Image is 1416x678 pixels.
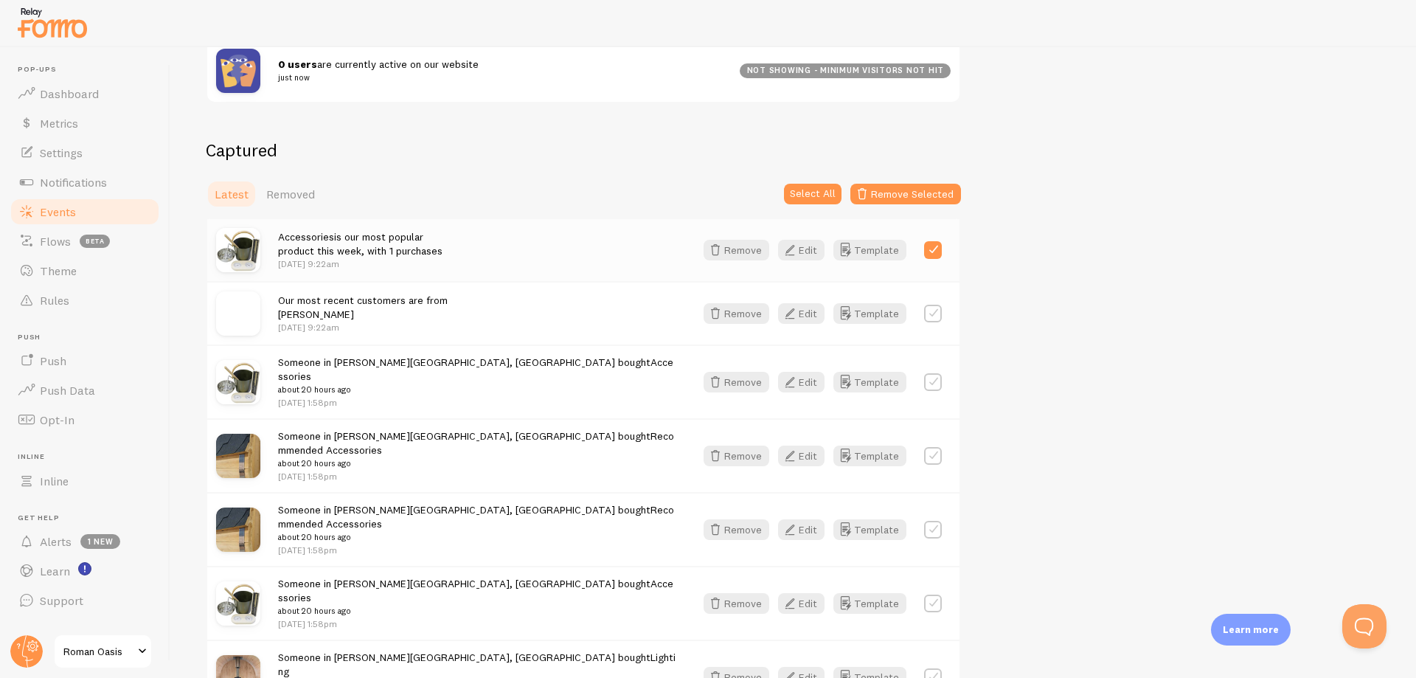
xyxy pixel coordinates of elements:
[266,187,315,201] span: Removed
[778,303,833,324] a: Edit
[9,167,161,197] a: Notifications
[18,333,161,342] span: Push
[9,405,161,435] a: Opt-In
[833,372,906,392] button: Template
[704,303,769,324] button: Remove
[215,187,249,201] span: Latest
[9,138,161,167] a: Settings
[1223,623,1279,637] p: Learn more
[278,618,677,630] p: [DATE] 1:58pm
[778,519,825,540] button: Edit
[278,71,722,84] small: just now
[40,116,78,131] span: Metrics
[778,446,825,466] button: Edit
[18,452,161,462] span: Inline
[257,179,324,209] a: Removed
[40,293,69,308] span: Rules
[278,530,677,544] small: about 20 hours ago
[40,353,66,368] span: Push
[40,204,76,219] span: Events
[9,556,161,586] a: Learn
[778,593,833,614] a: Edit
[278,356,673,383] a: Accessories
[778,372,825,392] button: Edit
[216,49,260,93] img: pageviews.png
[833,303,906,324] button: Template
[278,356,677,397] span: Someone in [PERSON_NAME][GEOGRAPHIC_DATA], [GEOGRAPHIC_DATA] bought
[278,577,673,604] a: Accessories
[704,519,769,540] button: Remove
[833,240,906,260] button: Template
[206,139,961,162] h2: Captured
[850,184,961,204] button: Remove Selected
[778,240,833,260] a: Edit
[278,396,677,409] p: [DATE] 1:58pm
[278,470,677,482] p: [DATE] 1:58pm
[278,503,674,530] a: Recommended Accessories
[9,466,161,496] a: Inline
[833,593,906,614] button: Template
[278,230,334,243] a: Accessories
[278,429,677,471] span: Someone in [PERSON_NAME][GEOGRAPHIC_DATA], [GEOGRAPHIC_DATA] bought
[216,581,260,626] img: download_28_ae5111ec-fcf7-4227-a6fb-08044b4eb538_small.png
[278,230,442,257] span: is our most popular product this week, with 1 purchases
[9,527,161,556] a: Alerts 1 new
[216,360,260,404] img: download_28_ae5111ec-fcf7-4227-a6fb-08044b4eb538_small.png
[9,226,161,256] a: Flows beta
[40,175,107,190] span: Notifications
[833,519,906,540] button: Template
[833,446,906,466] button: Template
[53,634,153,669] a: Roman Oasis
[278,257,442,270] p: [DATE] 9:22am
[778,593,825,614] button: Edit
[80,534,120,549] span: 1 new
[278,577,677,618] span: Someone in [PERSON_NAME][GEOGRAPHIC_DATA], [GEOGRAPHIC_DATA] bought
[278,294,448,321] span: Our most recent customers are from [PERSON_NAME]
[18,65,161,75] span: Pop-ups
[80,235,110,248] span: beta
[40,564,70,578] span: Learn
[9,346,161,376] a: Push
[40,593,83,608] span: Support
[278,651,676,678] a: Lighting
[784,184,841,204] button: Select All
[9,256,161,286] a: Theme
[278,457,677,470] small: about 20 hours ago
[704,240,769,260] button: Remove
[40,234,71,249] span: Flows
[216,228,260,272] img: download_28_ae5111ec-fcf7-4227-a6fb-08044b4eb538_small.png
[206,179,257,209] a: Latest
[704,446,769,466] button: Remove
[740,63,951,78] div: not showing - minimum visitors not hit
[278,604,677,618] small: about 20 hours ago
[278,383,677,396] small: about 20 hours ago
[278,429,674,457] a: Recommended Accessories
[18,513,161,523] span: Get Help
[216,291,260,336] img: no_image.svg
[40,474,69,488] span: Inline
[1342,604,1386,648] iframe: Help Scout Beacon - Open
[9,286,161,315] a: Rules
[778,240,825,260] button: Edit
[9,376,161,405] a: Push Data
[40,145,83,160] span: Settings
[78,562,91,575] svg: <p>Watch New Feature Tutorials!</p>
[9,586,161,615] a: Support
[63,643,133,660] span: Roman Oasis
[704,372,769,392] button: Remove
[778,372,833,392] a: Edit
[704,593,769,614] button: Remove
[40,86,99,101] span: Dashboard
[778,303,825,324] button: Edit
[778,519,833,540] a: Edit
[1211,614,1291,646] div: Learn more
[278,321,448,333] p: [DATE] 9:22am
[278,58,722,85] span: are currently active on our website
[278,503,677,544] span: Someone in [PERSON_NAME][GEOGRAPHIC_DATA], [GEOGRAPHIC_DATA] bought
[40,383,95,398] span: Push Data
